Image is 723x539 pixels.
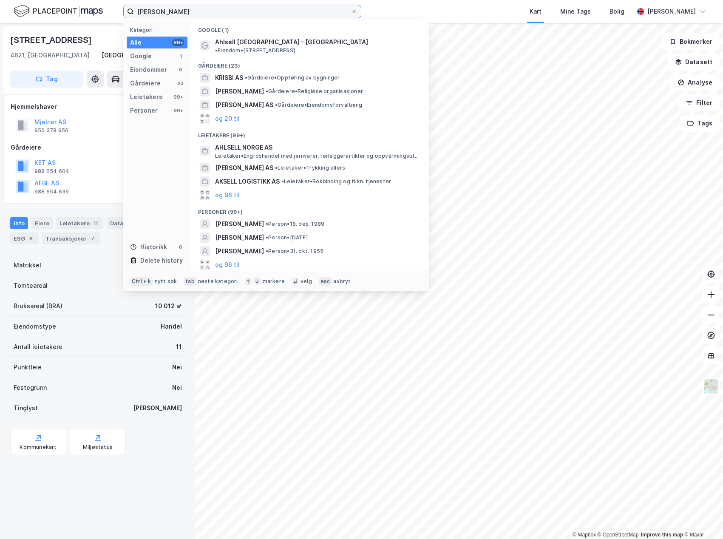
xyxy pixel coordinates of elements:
[301,278,312,285] div: velg
[134,5,351,18] input: Søk på adresse, matrikkel, gårdeiere, leietakere eller personer
[177,53,184,60] div: 1
[266,248,323,255] span: Person • 31. okt. 1955
[215,47,295,54] span: Eiendom • [STREET_ADDRESS]
[11,142,185,153] div: Gårdeiere
[198,278,238,285] div: neste kategori
[266,234,308,241] span: Person • [DATE]
[215,113,240,124] button: og 20 til
[598,532,639,538] a: OpenStreetMap
[215,47,218,54] span: •
[177,66,184,73] div: 0
[245,74,340,81] span: Gårdeiere • Oppføring av bygninger
[155,301,182,311] div: 10 012 ㎡
[670,74,720,91] button: Analyse
[176,342,182,352] div: 11
[610,6,624,17] div: Bolig
[266,221,324,227] span: Person • 18. des. 1989
[172,383,182,393] div: Nei
[266,248,268,254] span: •
[130,78,161,88] div: Gårdeiere
[130,65,167,75] div: Eiendommer
[215,142,419,153] span: AHLSELL NORGE AS
[177,244,184,250] div: 0
[215,100,273,110] span: [PERSON_NAME] AS
[215,246,264,256] span: [PERSON_NAME]
[191,56,429,71] div: Gårdeiere (23)
[215,153,421,159] span: Leietaker • Engroshandel med jernvarer, rørleggerartikler og oppvarmingsutstyr
[275,165,345,171] span: Leietaker • Trykking ellers
[530,6,542,17] div: Kart
[215,73,243,83] span: KRISBI AS
[281,178,284,184] span: •
[14,403,38,413] div: Tinglyst
[333,278,351,285] div: avbryt
[130,105,158,116] div: Personer
[10,217,28,229] div: Info
[319,277,332,286] div: esc
[107,217,139,229] div: Datasett
[14,321,56,332] div: Eiendomstype
[27,234,35,243] div: 6
[130,51,152,61] div: Google
[245,74,247,81] span: •
[266,88,268,94] span: •
[102,50,185,60] div: [GEOGRAPHIC_DATA], 14/30
[130,277,153,286] div: Ctrl + k
[215,86,264,96] span: [PERSON_NAME]
[172,39,184,46] div: 99+
[281,178,391,185] span: Leietaker • Bokbinding og tilkn. tjenester
[91,219,100,227] div: 11
[20,444,57,451] div: Kommunekart
[215,219,264,229] span: [PERSON_NAME]
[34,188,69,195] div: 988 654 639
[14,4,103,19] img: logo.f888ab2527a4732fd821a326f86c7f29.svg
[14,281,48,291] div: Tomteareal
[275,102,278,108] span: •
[641,532,683,538] a: Improve this map
[83,444,113,451] div: Miljøstatus
[31,217,53,229] div: Eiere
[130,92,163,102] div: Leietakere
[14,362,42,372] div: Punktleie
[191,125,429,141] div: Leietakere (99+)
[703,378,719,394] img: Z
[34,127,68,134] div: 950 378 956
[14,342,62,352] div: Antall leietakere
[668,54,720,71] button: Datasett
[662,33,720,50] button: Bokmerker
[275,165,278,171] span: •
[184,277,196,286] div: tab
[14,260,41,270] div: Matrikkel
[161,321,182,332] div: Handel
[680,115,720,132] button: Tags
[10,33,94,47] div: [STREET_ADDRESS]
[14,383,47,393] div: Festegrunn
[88,234,97,243] div: 7
[215,37,368,47] span: Ahlsell [GEOGRAPHIC_DATA] - [GEOGRAPHIC_DATA]
[133,403,182,413] div: [PERSON_NAME]
[573,532,596,538] a: Mapbox
[215,190,240,200] button: og 96 til
[275,102,362,108] span: Gårdeiere • Eiendomsforvaltning
[191,202,429,217] div: Personer (99+)
[14,301,62,311] div: Bruksareal (BRA)
[130,27,187,33] div: Kategori
[266,234,268,241] span: •
[130,242,167,252] div: Historikk
[10,71,83,88] button: Tag
[215,163,273,173] span: [PERSON_NAME] AS
[679,94,720,111] button: Filter
[155,278,177,285] div: nytt søk
[10,50,90,60] div: 4621, [GEOGRAPHIC_DATA]
[266,221,268,227] span: •
[172,107,184,114] div: 99+
[140,255,183,266] div: Delete history
[11,102,185,112] div: Hjemmelshaver
[177,80,184,87] div: 23
[172,94,184,100] div: 99+
[647,6,696,17] div: [PERSON_NAME]
[560,6,591,17] div: Mine Tags
[10,233,39,244] div: ESG
[34,168,69,175] div: 988 654 604
[215,176,280,187] span: AKSELL LOGISTIKK AS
